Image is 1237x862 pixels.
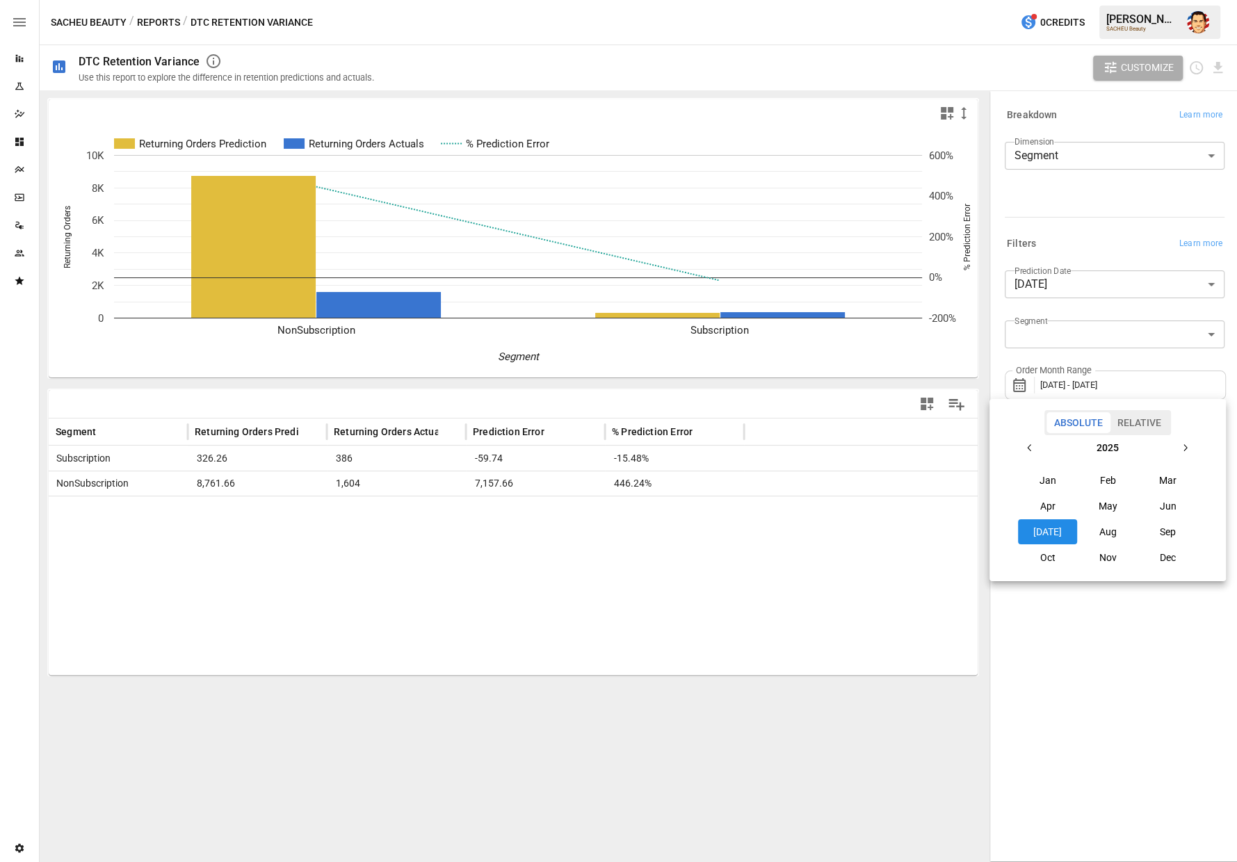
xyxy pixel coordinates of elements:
button: 2025 [1042,435,1172,460]
button: Nov [1078,545,1138,570]
button: Feb [1078,468,1138,493]
button: Apr [1018,494,1078,519]
button: Aug [1078,519,1138,544]
button: Absolute [1046,412,1110,433]
button: Relative [1110,412,1169,433]
button: Jun [1138,494,1198,519]
button: Jan [1018,468,1078,493]
button: Mar [1138,468,1198,493]
button: Dec [1138,545,1198,570]
button: Oct [1018,545,1078,570]
button: May [1078,494,1138,519]
button: Sep [1138,519,1198,544]
button: [DATE] [1018,519,1078,544]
